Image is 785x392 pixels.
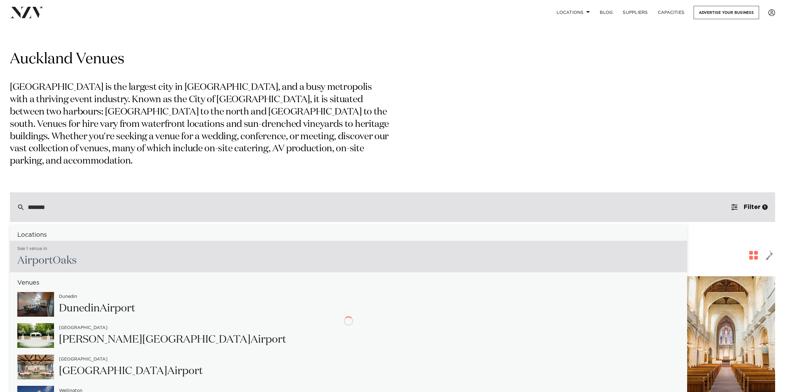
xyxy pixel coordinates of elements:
[59,357,107,362] small: [GEOGRAPHIC_DATA]
[59,333,286,347] h2: [PERSON_NAME][GEOGRAPHIC_DATA]
[167,366,203,376] span: Airport
[59,364,203,378] h2: [GEOGRAPHIC_DATA]
[17,323,54,348] img: VQUFplrzOAqMyYVXwFaHatCs7tK6VWcKN5TIzPPg.jpeg
[17,292,54,317] img: wCKx6VL9joVxCe81NLjKhTGlbchFB6TTEkjaZ1uZ.jpg
[10,50,775,69] h1: Auckland Venues
[595,6,618,19] a: BLOG
[17,255,53,266] span: Airport
[552,6,595,19] a: Locations
[724,192,775,222] button: Filter1
[653,6,690,19] a: Capacities
[10,81,391,168] p: [GEOGRAPHIC_DATA] is the largest city in [GEOGRAPHIC_DATA], and a busy metropolis with a thriving...
[10,280,687,286] h6: Venues
[59,294,77,299] small: Dunedin
[17,254,77,268] h2: Oaks
[59,302,135,315] h2: Dunedin
[17,355,54,379] img: djGn1HFqD9hr7DhNxi6JzZmL6S7GwLWRCC6bi8gI.jpeg
[744,204,760,210] span: Filter
[618,6,653,19] a: SUPPLIERS
[100,303,135,314] span: Airport
[251,334,286,345] span: Airport
[694,6,759,19] a: Advertise your business
[10,232,687,238] h6: Locations
[59,326,107,330] small: [GEOGRAPHIC_DATA]
[10,7,44,18] img: nzv-logo.png
[17,247,47,251] small: See 1 venue in
[762,204,768,210] div: 1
